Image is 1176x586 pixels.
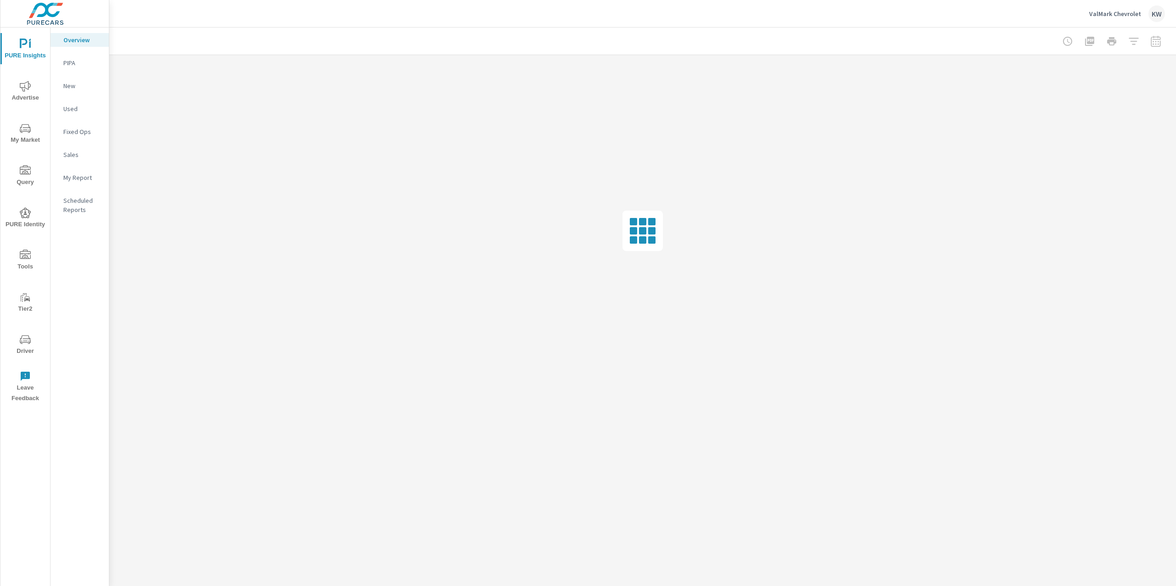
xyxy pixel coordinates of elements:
[3,123,47,145] span: My Market
[3,334,47,357] span: Driver
[51,171,109,184] div: My Report
[3,81,47,103] span: Advertise
[63,127,102,136] p: Fixed Ops
[0,28,50,407] div: nav menu
[51,148,109,162] div: Sales
[3,165,47,188] span: Query
[63,35,102,45] p: Overview
[1089,10,1141,18] p: ValMark Chevrolet
[51,194,109,217] div: Scheduled Reports
[3,39,47,61] span: PURE Insights
[51,102,109,116] div: Used
[51,33,109,47] div: Overview
[3,292,47,314] span: Tier2
[63,104,102,113] p: Used
[3,250,47,272] span: Tools
[51,79,109,93] div: New
[63,58,102,67] p: PIPA
[63,196,102,214] p: Scheduled Reports
[1148,6,1165,22] div: KW
[51,125,109,139] div: Fixed Ops
[3,371,47,404] span: Leave Feedback
[63,150,102,159] p: Sales
[3,207,47,230] span: PURE Identity
[51,56,109,70] div: PIPA
[63,173,102,182] p: My Report
[63,81,102,90] p: New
